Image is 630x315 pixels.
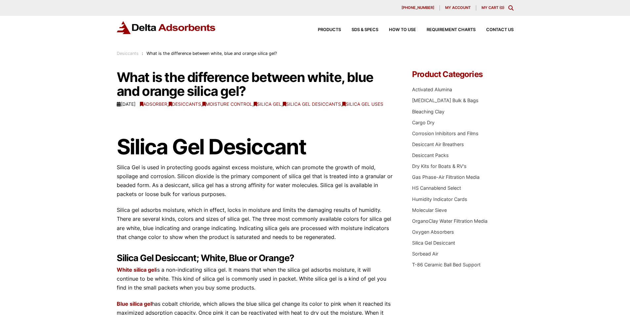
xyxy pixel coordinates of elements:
[254,101,281,107] a: Silica Gel
[117,253,393,264] h2: Silica Gel Desiccant; White, Blue or Orange?
[412,185,461,191] a: HS Cannablend Select
[412,240,455,246] a: Silica Gel Desiccant
[412,262,481,267] a: T-86 Ceramic Ball Bed Support
[117,163,393,199] p: Silica Gel is used in protecting goods against excess moisture, which can promote the growth of m...
[501,5,503,10] span: 0
[117,51,139,56] a: Desiccants
[412,98,479,103] a: [MEDICAL_DATA] Bulk & Bags
[508,5,514,11] div: Toggle Modal Content
[412,141,464,147] a: Desiccant Air Breathers
[283,101,341,107] a: Silica Gel Desiccants
[117,300,152,307] a: Blue silica gel
[416,28,476,32] a: Requirement Charts
[342,101,383,107] a: Silica Gel Uses
[440,5,476,11] a: My account
[412,229,454,235] a: Oxygen Absorbers
[117,70,393,98] h1: What is the difference between white, blue and orange silica gel?
[140,101,167,107] a: Adsorber
[117,135,393,158] h1: Silica Gel Desiccant
[412,207,447,213] a: Molecular Sieve
[412,152,449,158] a: Desiccant Packs
[307,28,341,32] a: Products
[341,28,378,32] a: SDS & SPECS
[482,5,504,10] a: My Cart (0)
[476,28,514,32] a: Contact Us
[147,51,277,56] span: What is the difference between white, blue and orange silica gel?
[412,70,513,78] h4: Product Categories
[412,120,435,125] a: Cargo Dry
[378,28,416,32] a: How to Use
[169,101,201,107] a: Desiccants
[412,196,467,202] a: Humidity Indicator Cards
[427,28,476,32] span: Requirement Charts
[389,28,416,32] span: How to Use
[401,6,434,10] span: [PHONE_NUMBER]
[117,101,136,107] time: [DATE]
[412,131,479,136] a: Corrosion Inhibitors and Films
[396,5,440,11] a: [PHONE_NUMBER]
[412,87,452,92] a: Activated Alumina
[117,21,216,34] img: Delta Adsorbents
[412,163,467,169] a: Dry Kits for Boats & RV's
[445,6,471,10] span: My account
[412,218,487,224] a: OrganoClay Water Filtration Media
[140,101,383,108] span: , , , , ,
[412,109,444,114] a: Bleaching Clay
[412,174,480,180] a: Gas Phase-Air Filtration Media
[202,101,252,107] a: Moisture Control
[117,266,156,273] a: White silica gel
[117,206,393,242] p: Silica gel adsorbs moisture, which in effect, locks in moisture and limits the damaging results o...
[412,251,438,256] a: Sorbead Air
[318,28,341,32] span: Products
[142,51,143,56] span: :
[486,28,514,32] span: Contact Us
[117,265,393,293] p: is a non-indicating silica gel. It means that when the silica gel adsorbs moisture, it will conti...
[352,28,378,32] span: SDS & SPECS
